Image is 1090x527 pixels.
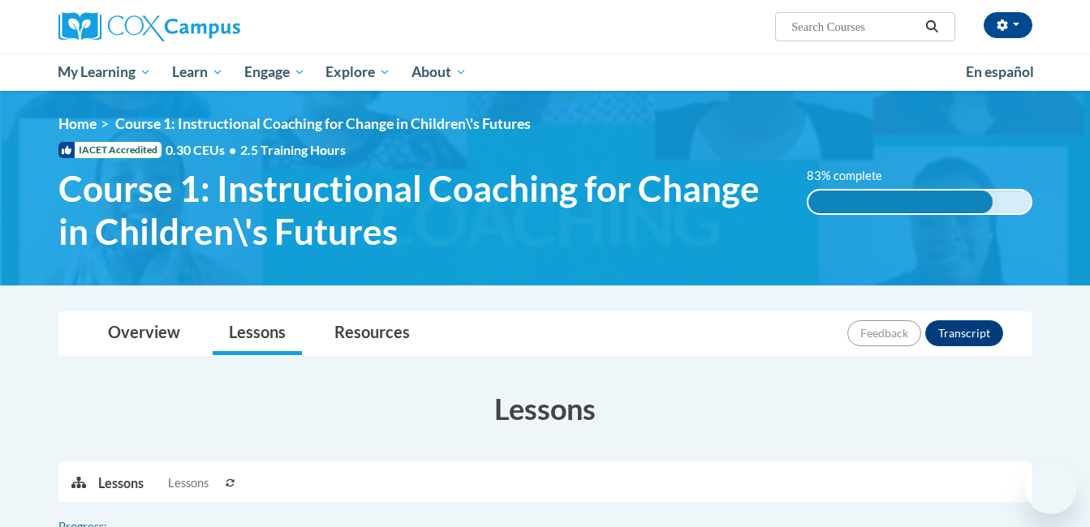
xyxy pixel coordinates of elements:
[115,115,531,132] span: Course 1: Instructional Coaching for Change in Children\'s Futures
[401,54,477,91] a: About
[213,312,302,355] a: Lessons
[966,63,1034,80] span: En español
[807,167,900,185] label: 83% complete
[325,62,390,82] span: Explore
[58,12,367,41] a: Cox Campus
[411,62,467,82] span: About
[1025,462,1077,514] iframe: Button to launch messaging window
[58,12,240,41] img: Cox Campus
[925,320,1003,346] button: Transcript
[58,115,97,132] a: Home
[790,17,920,36] input: Search Courses
[58,167,783,253] span: Course 1: Instructional Coaching for Change in Children\'s Futures
[98,474,144,492] p: Lessons
[920,17,944,36] button: Search
[92,312,196,355] a: Overview
[234,54,316,91] a: Engage
[808,191,993,213] div: 83% complete
[318,312,426,355] a: Resources
[229,142,236,157] span: •
[240,142,346,157] span: 2.5 Training Hours
[166,141,240,159] span: 0.30 CEUs
[58,388,1032,429] h3: Lessons
[955,55,1045,89] a: En español
[58,62,151,82] span: My Learning
[168,474,209,492] span: Lessons
[48,54,162,91] a: My Learning
[172,62,223,82] span: Learn
[244,62,305,82] span: Engage
[984,12,1032,38] button: Account Settings
[847,320,921,346] button: Feedback
[58,142,162,158] span: IACET Accredited
[34,54,1057,91] div: Main menu
[162,54,234,91] a: Learn
[315,54,401,91] a: Explore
